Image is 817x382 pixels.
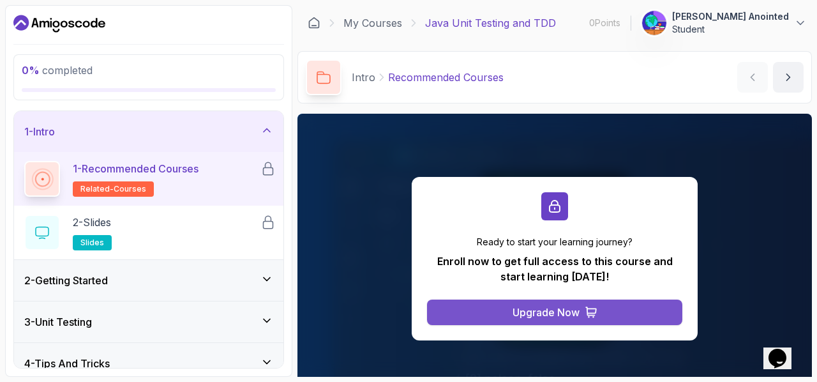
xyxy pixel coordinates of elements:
a: Dashboard [308,17,320,29]
iframe: chat widget [763,331,804,369]
h3: 4 - Tips And Tricks [24,356,110,371]
p: [PERSON_NAME] Anointed [672,10,789,23]
button: 1-Intro [14,111,283,152]
div: Upgrade Now [513,305,580,320]
button: user profile image[PERSON_NAME] AnointedStudent [641,10,807,36]
p: Recommended Courses [388,70,504,85]
p: Ready to start your learning journey? [427,236,682,248]
button: next content [773,62,804,93]
span: 0 % [22,64,40,77]
a: My Courses [343,15,402,31]
p: 0 Points [589,17,620,29]
h3: 2 - Getting Started [24,273,108,288]
span: slides [80,238,104,248]
p: Java Unit Testing and TDD [425,15,556,31]
p: Enroll now to get full access to this course and start learning [DATE]! [427,254,682,284]
button: previous content [737,62,768,93]
a: Dashboard [13,13,105,34]
p: 2 - Slides [73,215,111,230]
button: 3-Unit Testing [14,302,283,342]
button: 2-Getting Started [14,260,283,301]
span: related-courses [80,184,146,194]
p: Intro [352,70,375,85]
p: Student [672,23,789,36]
button: 1-Recommended Coursesrelated-courses [24,161,273,197]
h3: 3 - Unit Testing [24,314,92,330]
img: user profile image [642,11,666,35]
h3: 1 - Intro [24,124,55,139]
button: 2-Slidesslides [24,215,273,250]
p: 1 - Recommended Courses [73,161,199,176]
span: completed [22,64,93,77]
button: Upgrade Now [427,300,682,325]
